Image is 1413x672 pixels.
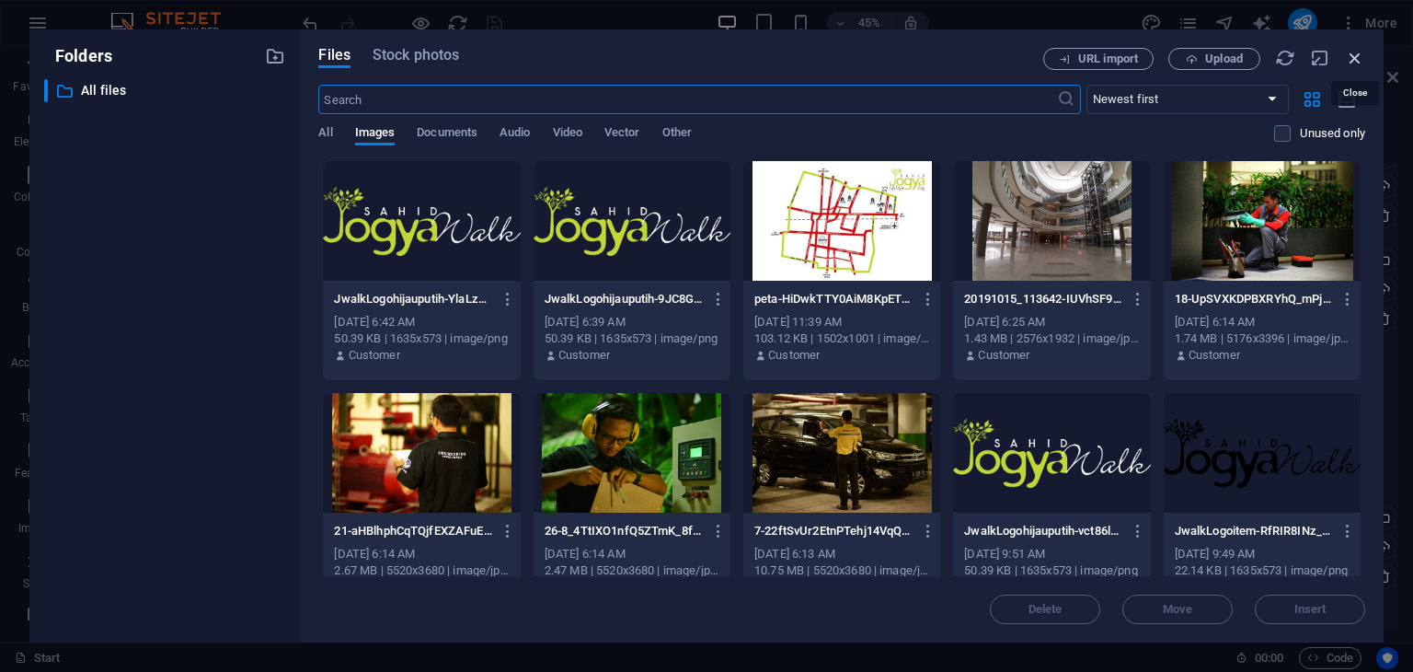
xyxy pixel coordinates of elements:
[964,330,1139,347] div: 1.43 MB | 2576x1932 | image/jpeg
[754,523,913,539] p: 7-22ftSvUr2EtnPTehj14VqQ.JPG
[754,330,929,347] div: 103.12 KB | 1502x1001 | image/jpeg
[964,562,1139,579] div: 50.39 KB | 1635x573 | image/png
[334,546,509,562] div: [DATE] 6:14 AM
[1275,48,1295,68] i: Reload
[754,291,913,307] p: peta-HiDwkTTY0AiM8KpET8i7oQ.jpg
[545,291,703,307] p: JwalkLogohijauputih-9JC8GUNz8BUhsBvO5yBofg.png
[553,122,582,147] span: Video
[545,546,719,562] div: [DATE] 6:14 AM
[558,347,610,364] p: Customer
[349,347,400,364] p: Customer
[1175,546,1350,562] div: [DATE] 9:49 AM
[964,314,1139,330] div: [DATE] 6:25 AM
[545,523,703,539] p: 26-8_4TtIXO1nfQ5ZTmK_8fAA.JPG
[500,122,530,147] span: Audio
[44,79,48,102] div: ​
[1175,330,1350,347] div: 1.74 MB | 5176x3396 | image/jpeg
[754,546,929,562] div: [DATE] 6:13 AM
[1078,53,1138,64] span: URL import
[1175,562,1350,579] div: 22.14 KB | 1635x573 | image/png
[265,46,285,66] i: Create new folder
[604,122,640,147] span: Vector
[1043,48,1154,70] button: URL import
[334,291,492,307] p: JwalkLogohijauputih-YlaLzPOgn9ekhVBcpUOppg.png
[334,523,492,539] p: 21-aHBlhphCqTQjfEXZAFuElA.JPG
[545,314,719,330] div: [DATE] 6:39 AM
[373,44,459,66] span: Stock photos
[1175,523,1333,539] p: JwalkLogoitem-RfRIR8INz_Rl3EfPKdaQxQ.png
[355,122,396,147] span: Images
[1175,314,1350,330] div: [DATE] 6:14 AM
[964,546,1139,562] div: [DATE] 9:51 AM
[417,122,477,147] span: Documents
[754,314,929,330] div: [DATE] 11:39 AM
[978,347,1029,364] p: Customer
[334,562,509,579] div: 2.67 MB | 5520x3680 | image/jpeg
[964,291,1122,307] p: 20191015_113642-IUVhSF9OsSvK2EthQED5yg.jpg
[318,85,1056,114] input: Search
[1189,347,1240,364] p: Customer
[1175,291,1333,307] p: 18-UpSVXKDPBXRYhQ_mPjnpnA.JPG
[81,80,252,101] p: All files
[545,330,719,347] div: 50.39 KB | 1635x573 | image/png
[1168,48,1260,70] button: Upload
[768,347,820,364] p: Customer
[318,122,332,147] span: All
[44,44,112,68] p: Folders
[1300,125,1365,142] p: Displays only files that are not in use on the website. Files added during this session can still...
[964,523,1122,539] p: JwalkLogohijauputih-vct86lEIMMtsqgxaBYCeEQ.png
[334,314,509,330] div: [DATE] 6:42 AM
[1205,53,1243,64] span: Upload
[662,122,692,147] span: Other
[545,562,719,579] div: 2.47 MB | 5520x3680 | image/jpeg
[754,562,929,579] div: 10.75 MB | 5520x3680 | image/jpeg
[318,44,350,66] span: Files
[334,330,509,347] div: 50.39 KB | 1635x573 | image/png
